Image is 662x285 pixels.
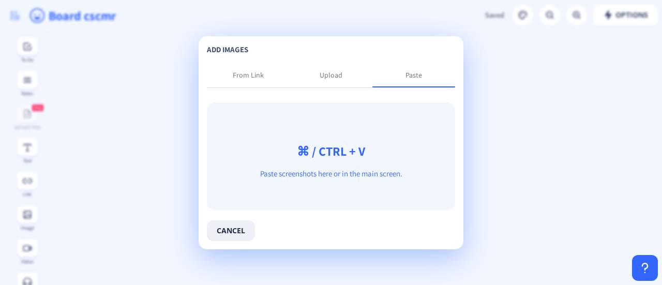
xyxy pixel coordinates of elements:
p: add images [207,44,455,55]
div: Paste [405,70,422,80]
button: cancel [207,220,255,241]
p: Paste screenshots here or in the main screen. [207,169,455,179]
div: Upload [320,70,342,80]
div: From Link [233,70,264,80]
p: ⌘ / CTRL + V [207,146,455,156]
